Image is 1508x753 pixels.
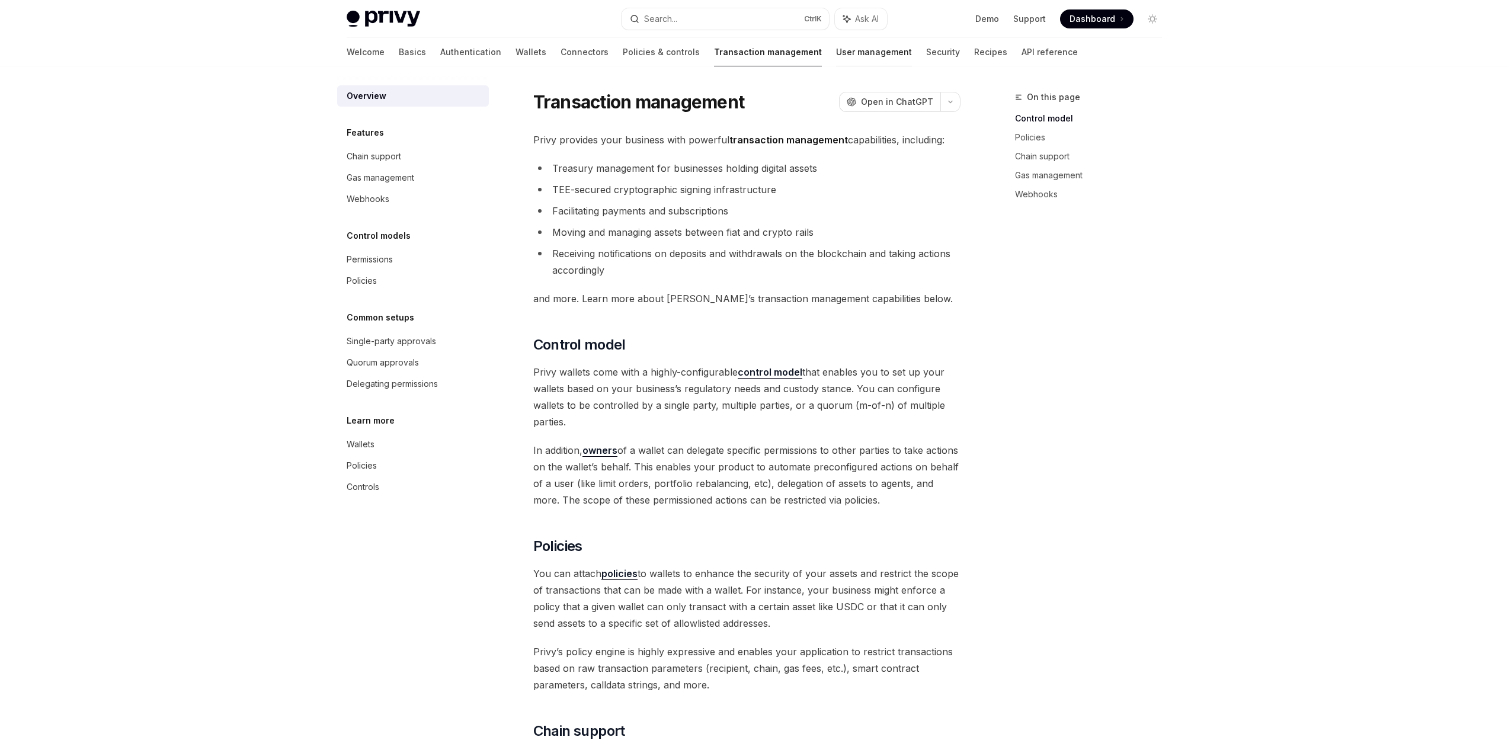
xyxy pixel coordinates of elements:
div: Policies [347,459,377,473]
div: Policies [347,274,377,288]
h5: Learn more [347,414,395,428]
a: Policies [1015,128,1171,147]
strong: transaction management [729,134,848,146]
li: TEE-secured cryptographic signing infrastructure [533,181,960,198]
a: Gas management [1015,166,1171,185]
a: Single-party approvals [337,331,489,352]
a: owners [582,444,617,457]
h5: Features [347,126,384,140]
span: Ctrl K [804,14,822,24]
span: Ask AI [855,13,879,25]
a: Demo [975,13,999,25]
span: Policies [533,537,582,556]
span: In addition, of a wallet can delegate specific permissions to other parties to take actions on th... [533,442,960,508]
a: Wallets [516,38,546,66]
button: Search...CtrlK [622,8,829,30]
a: Chain support [1015,147,1171,166]
a: policies [601,568,638,580]
a: Recipes [974,38,1007,66]
button: Toggle dark mode [1143,9,1162,28]
a: Webhooks [1015,185,1171,204]
a: Policies [337,455,489,476]
span: Dashboard [1070,13,1115,25]
li: Moving and managing assets between fiat and crypto rails [533,224,960,241]
a: Basics [399,38,426,66]
li: Treasury management for businesses holding digital assets [533,160,960,177]
a: Support [1013,13,1046,25]
a: Welcome [347,38,385,66]
a: Delegating permissions [337,373,489,395]
div: Wallets [347,437,374,451]
a: API reference [1022,38,1078,66]
a: Wallets [337,434,489,455]
a: Quorum approvals [337,352,489,373]
span: Chain support [533,722,625,741]
div: Search... [644,12,677,26]
li: Receiving notifications on deposits and withdrawals on the blockchain and taking actions accordingly [533,245,960,278]
div: Delegating permissions [347,377,438,391]
span: Privy provides your business with powerful capabilities, including: [533,132,960,148]
div: Single-party approvals [347,334,436,348]
div: Quorum approvals [347,355,419,370]
a: Policies & controls [623,38,700,66]
a: Security [926,38,960,66]
div: Controls [347,480,379,494]
div: Gas management [347,171,414,185]
a: User management [836,38,912,66]
a: Policies [337,270,489,291]
span: On this page [1027,90,1080,104]
h5: Control models [347,229,411,243]
span: and more. Learn more about [PERSON_NAME]’s transaction management capabilities below. [533,290,960,307]
span: You can attach to wallets to enhance the security of your assets and restrict the scope of transa... [533,565,960,632]
a: Permissions [337,249,489,270]
div: Webhooks [347,192,389,206]
button: Open in ChatGPT [839,92,940,112]
button: Ask AI [835,8,887,30]
li: Facilitating payments and subscriptions [533,203,960,219]
a: Control model [1015,109,1171,128]
a: Gas management [337,167,489,188]
img: light logo [347,11,420,27]
a: Authentication [440,38,501,66]
span: Privy’s policy engine is highly expressive and enables your application to restrict transactions ... [533,643,960,693]
a: Connectors [561,38,609,66]
a: Overview [337,85,489,107]
span: Open in ChatGPT [861,96,933,108]
h1: Transaction management [533,91,745,113]
span: Control model [533,335,626,354]
a: Transaction management [714,38,822,66]
div: Permissions [347,252,393,267]
a: Dashboard [1060,9,1134,28]
a: Chain support [337,146,489,167]
div: Overview [347,89,386,103]
strong: control model [738,366,802,378]
h5: Common setups [347,310,414,325]
div: Chain support [347,149,401,164]
a: Webhooks [337,188,489,210]
a: control model [738,366,802,379]
a: Controls [337,476,489,498]
span: Privy wallets come with a highly-configurable that enables you to set up your wallets based on yo... [533,364,960,430]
